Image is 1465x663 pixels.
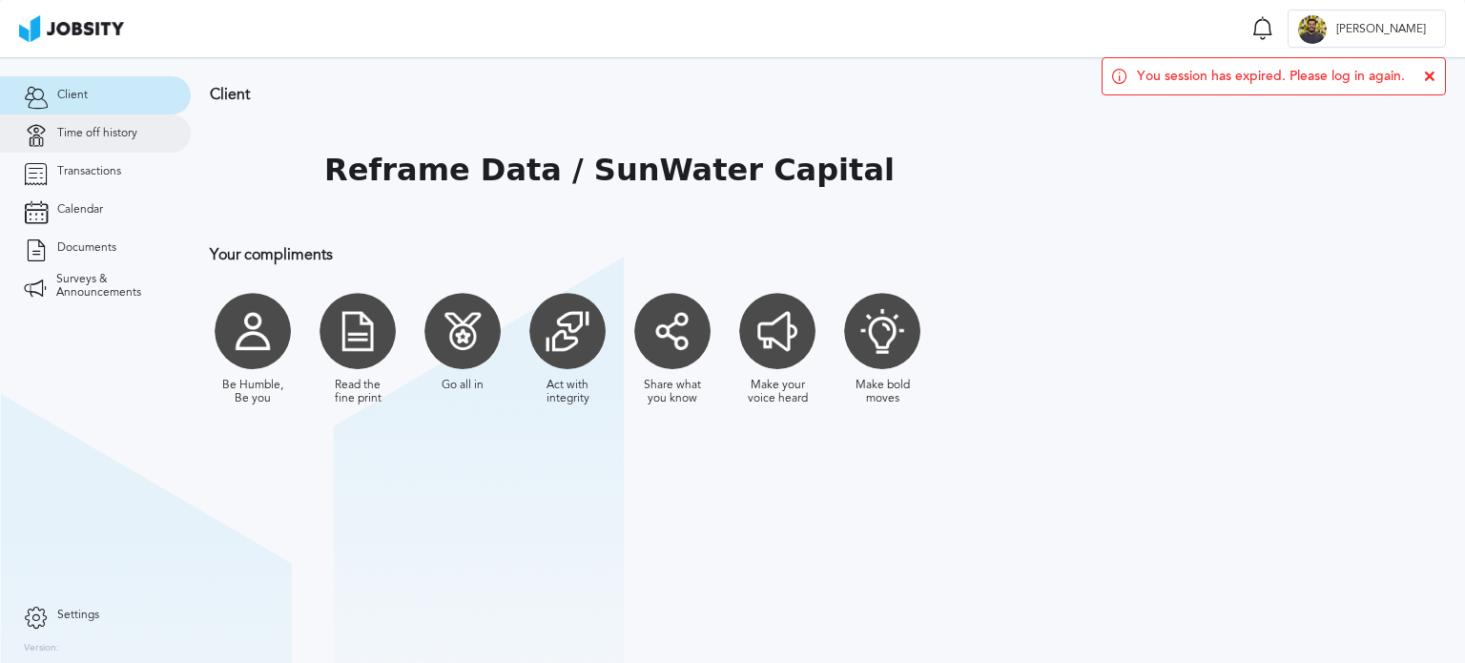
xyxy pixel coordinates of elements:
div: Make your voice heard [744,379,811,405]
div: Read the fine print [324,379,391,405]
span: Surveys & Announcements [56,273,167,300]
h1: Reframe Data / SunWater Capital [324,153,895,188]
div: Make bold moves [849,379,916,405]
div: Share what you know [639,379,706,405]
span: Client [57,89,88,102]
h3: Your compliments [210,246,1245,263]
div: Go all in [442,379,484,392]
span: Transactions [57,165,121,178]
span: Calendar [57,203,103,217]
label: Version: [24,643,59,654]
div: Act with integrity [534,379,601,405]
span: You session has expired. Please log in again. [1137,69,1405,84]
span: Settings [57,609,99,622]
div: Be Humble, Be you [219,379,286,405]
div: B [1298,15,1327,44]
h3: Client [210,86,1245,103]
span: Time off history [57,127,137,140]
img: ab4bad089aa723f57921c736e9817d99.png [19,15,124,42]
button: B[PERSON_NAME] [1288,10,1446,48]
span: [PERSON_NAME] [1327,23,1435,36]
span: Documents [57,241,116,255]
